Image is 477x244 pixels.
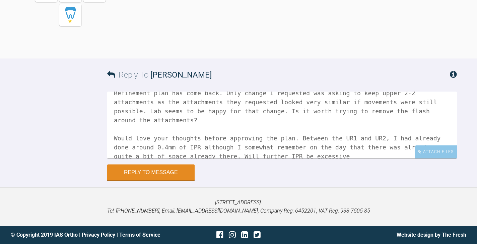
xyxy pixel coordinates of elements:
[11,198,466,215] p: [STREET_ADDRESS]. Tel: [PHONE_NUMBER], Email: [EMAIL_ADDRESS][DOMAIN_NAME], Company Reg: 6452201,...
[150,70,212,80] span: [PERSON_NAME]
[107,69,212,81] h3: Reply To
[415,145,457,158] div: Attach Files
[397,232,466,238] a: Website design by The Fresh
[82,232,115,238] a: Privacy Policy
[11,231,162,239] div: © Copyright 2019 IAS Ortho | |
[119,232,160,238] a: Terms of Service
[107,92,457,158] textarea: Hi [PERSON_NAME], Refinement plan has come back. Only change I requested was asking to keep upper...
[107,164,195,180] button: Reply to Message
